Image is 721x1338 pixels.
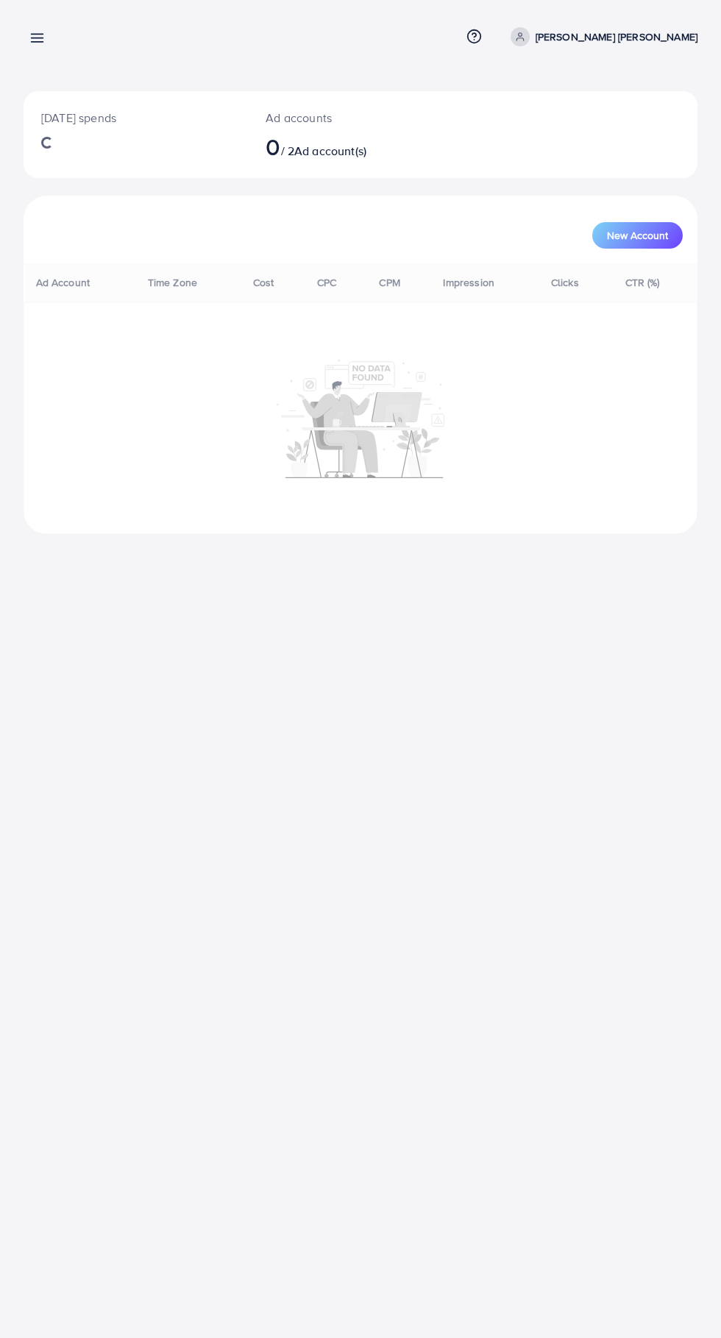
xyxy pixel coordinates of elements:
span: 0 [266,129,280,163]
button: New Account [592,222,683,249]
span: New Account [607,230,668,241]
p: Ad accounts [266,109,399,127]
h2: / 2 [266,132,399,160]
p: [PERSON_NAME] [PERSON_NAME] [536,28,697,46]
p: [DATE] spends [41,109,230,127]
a: [PERSON_NAME] [PERSON_NAME] [505,27,697,46]
span: Ad account(s) [294,143,366,159]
